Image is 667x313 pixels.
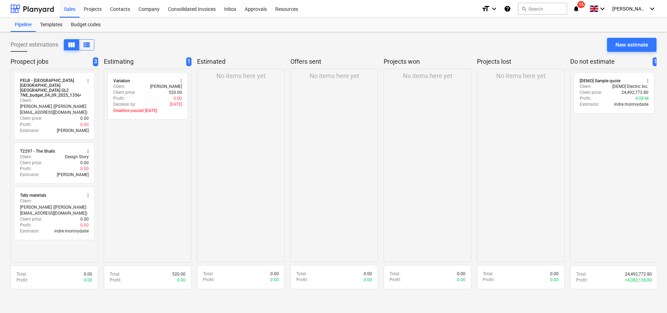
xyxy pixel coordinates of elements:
span: search [521,6,527,12]
p: 0.00 [457,271,465,277]
p: Deadline passed [DATE] [113,108,182,114]
p: 520.00 [169,90,182,96]
p: 0.00 [80,116,89,121]
span: 3 [93,57,98,66]
p: Estimator : [20,128,40,134]
p: 520.00 [172,271,186,277]
i: notifications [573,5,580,13]
p: 0.00 [84,271,92,277]
p: Estimator : [20,228,40,234]
span: 1 [186,57,191,66]
p: 0.00 [457,277,465,283]
span: more_vert [85,193,91,198]
p: 0.00 [174,96,182,102]
p: Total : [203,271,214,277]
p: 0.00 [80,222,89,228]
p: No items here yet [310,72,359,80]
div: Variation [113,78,130,84]
p: Profit : [20,122,32,128]
p: Estimated [197,57,282,66]
span: View as columns [67,41,76,49]
p: Profit : [16,277,28,283]
p: No items here yet [403,72,452,80]
p: Client price : [580,90,602,96]
i: keyboard_arrow_down [648,5,656,13]
p: Total : [296,271,307,277]
p: Client price : [20,116,42,121]
p: 0.00 [270,271,279,277]
p: indre montvydaite [614,102,648,107]
p: [PERSON_NAME] ([PERSON_NAME][EMAIL_ADDRESS][DOMAIN_NAME]) [20,204,89,216]
p: Profit : [113,96,125,102]
p: indre montvydaite [54,228,89,234]
p: Client : [113,84,125,90]
p: 4.08 M [635,96,648,102]
p: 0.00 [550,271,559,277]
p: Total : [576,271,587,277]
p: Total : [16,271,27,277]
p: 0.00 [80,122,89,128]
p: [PERSON_NAME] [150,84,182,90]
button: Search [518,3,567,15]
div: [DEMO] Sample quote [580,78,620,84]
p: Profit : [390,277,401,283]
p: [PERSON_NAME] ([PERSON_NAME][EMAIL_ADDRESS][DOMAIN_NAME]) [20,104,89,116]
p: + 4,082,128.80 [625,277,652,283]
button: New estimate [607,38,656,52]
p: Profit : [576,277,588,283]
span: more_vert [85,78,91,84]
a: Templates [36,18,67,32]
i: keyboard_arrow_down [490,5,498,13]
a: Pipeline [11,18,36,32]
p: 24,492,772.80 [625,271,652,277]
p: Decision by : [113,102,136,107]
i: Knowledge base [504,5,511,13]
p: Total : [110,271,120,277]
p: 0.00 [270,277,279,283]
p: Client price : [20,160,42,166]
p: Client : [20,98,32,104]
p: [PERSON_NAME] [57,128,89,134]
span: more_vert [645,78,651,84]
span: 15 [577,1,585,8]
div: Tally materials [20,193,46,198]
p: [PERSON_NAME] [57,172,89,178]
p: Estimator : [20,172,40,178]
p: Prospect jobs [11,57,90,66]
p: Estimator : [580,102,599,107]
p: Profit : [20,166,32,172]
p: Profit : [110,277,121,283]
span: more_vert [85,148,91,154]
div: Project estimations [11,39,94,50]
p: Design Story [65,154,89,160]
p: Do not estimate [570,57,650,66]
p: 0.00 [84,277,92,283]
p: 0.00 [80,166,89,172]
p: 0.00 [364,271,372,277]
p: Profit : [203,277,215,283]
p: 0.00 [80,160,89,166]
p: 0.00 [80,216,89,222]
span: View as columns [82,41,91,49]
div: T2297 - The Shails [20,148,55,154]
p: Projects won [384,57,469,66]
p: 0.00 [364,277,372,283]
p: [DEMO] Electric Inc. [612,84,648,90]
p: Total : [483,271,493,277]
p: Profit : [580,96,591,102]
p: Profit : [20,222,32,228]
div: PELB - [GEOGRAPHIC_DATA] [GEOGRAPHIC_DATA] [GEOGRAPHIC_DATA] GL2 7NE_budget_04_09_2025_135645.xlsx [20,78,93,98]
i: keyboard_arrow_down [598,5,607,13]
p: Estimating [104,57,183,66]
p: No items here yet [216,72,266,80]
div: New estimate [615,40,648,49]
p: Client : [20,198,32,204]
p: Profit : [483,277,494,283]
p: 0.00 [177,277,186,283]
span: [PERSON_NAME] [612,6,647,12]
a: Budget codes [67,18,105,32]
p: Client price : [113,90,135,96]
